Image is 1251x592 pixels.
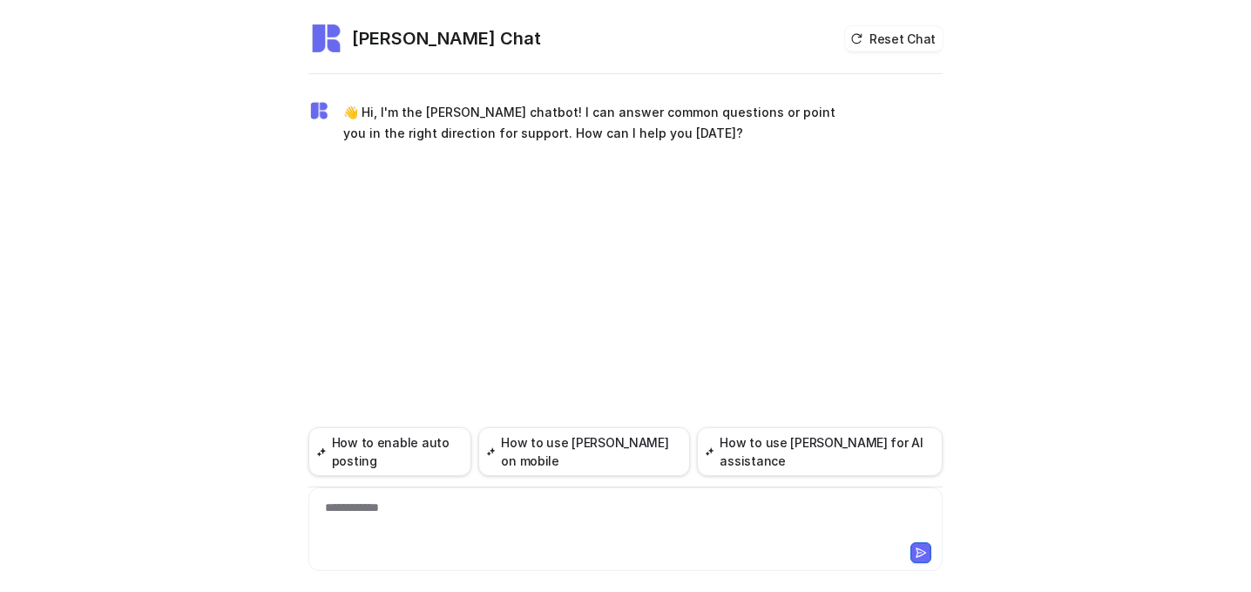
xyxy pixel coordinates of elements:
p: 👋 Hi, I'm the [PERSON_NAME] chatbot! I can answer common questions or point you in the right dire... [343,102,853,144]
button: Reset Chat [845,26,943,51]
button: How to enable auto posting [308,427,471,476]
button: How to use [PERSON_NAME] for AI assistance [697,427,943,476]
button: How to use [PERSON_NAME] on mobile [478,427,690,476]
img: Widget [308,21,343,56]
img: Widget [308,100,329,121]
h2: [PERSON_NAME] Chat [352,26,541,51]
